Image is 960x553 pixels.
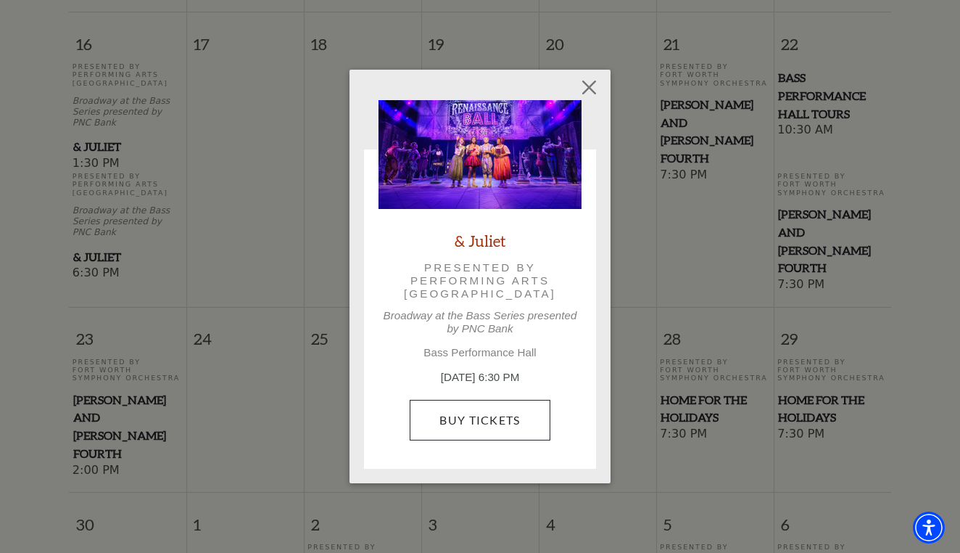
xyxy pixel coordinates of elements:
[576,73,603,101] button: Close
[378,346,582,359] p: Bass Performance Hall
[378,309,582,335] p: Broadway at the Bass Series presented by PNC Bank
[410,400,550,441] a: Buy Tickets
[378,100,582,209] img: & Juliet
[399,261,561,301] p: Presented by Performing Arts [GEOGRAPHIC_DATA]
[455,231,506,250] a: & Juliet
[378,369,582,386] p: [DATE] 6:30 PM
[913,512,945,544] div: Accessibility Menu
